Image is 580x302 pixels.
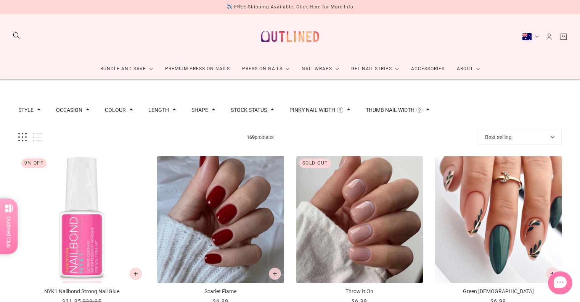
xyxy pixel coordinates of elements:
[451,59,486,79] a: About
[559,32,568,41] a: Cart
[405,59,451,79] a: Accessories
[247,134,255,140] b: 169
[545,32,553,41] a: Account
[435,287,562,296] p: Green [DEMOGRAPHIC_DATA]
[148,107,169,113] button: Filter by Length
[236,59,296,79] a: Press On Nails
[231,107,267,113] button: Filter by Stock status
[546,268,559,280] button: Add to cart
[522,33,539,40] button: Australia
[345,59,405,79] a: Gel Nail Strips
[56,107,82,113] button: Filter by Occasion
[296,156,423,283] img: Throw It On-Press on Manicure-Outlined
[227,3,353,11] div: ✈️ FREE Shipping Available. Click Here for More Info
[366,107,415,113] button: Filter by Thumb Nail Width
[12,31,21,40] button: Search
[94,59,159,79] a: Bundle and Save
[296,287,423,296] p: Throw It On
[18,107,34,113] button: Filter by Style
[105,107,126,113] button: Filter by Colour
[157,287,284,296] p: Scarlet Flame
[289,107,335,113] button: Filter by Pinky Nail Width
[159,59,236,79] a: Premium Press On Nails
[42,133,478,141] span: products
[18,133,27,142] button: Grid view
[21,158,47,168] div: 9% Off
[191,107,208,113] button: Filter by Shape
[18,287,145,296] p: NYK1 Nailbond Strong Nail Glue
[299,158,331,168] div: Sold out
[296,59,345,79] a: Nail Wraps
[478,130,562,145] button: Best selling
[130,268,142,280] button: Add to cart
[257,20,324,53] a: Outlined
[157,156,284,283] img: Scarlet Flame-Press on Manicure-Outlined
[269,268,281,280] button: Add to cart
[33,133,42,142] button: List view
